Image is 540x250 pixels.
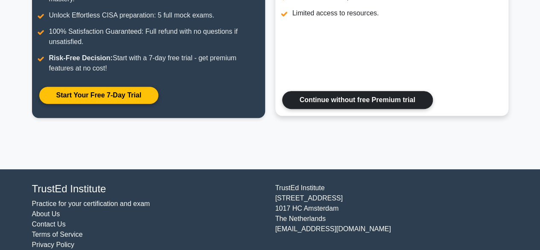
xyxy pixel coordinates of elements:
[32,200,150,207] a: Practice for your certification and exam
[282,91,433,109] a: Continue without free Premium trial
[32,221,66,228] a: Contact Us
[39,86,159,104] a: Start Your Free 7-Day Trial
[32,210,60,218] a: About Us
[32,231,83,238] a: Terms of Service
[32,183,265,195] h4: TrustEd Institute
[270,183,514,250] div: TrustEd Institute [STREET_ADDRESS] 1017 HC Amsterdam The Netherlands [EMAIL_ADDRESS][DOMAIN_NAME]
[32,241,75,248] a: Privacy Policy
